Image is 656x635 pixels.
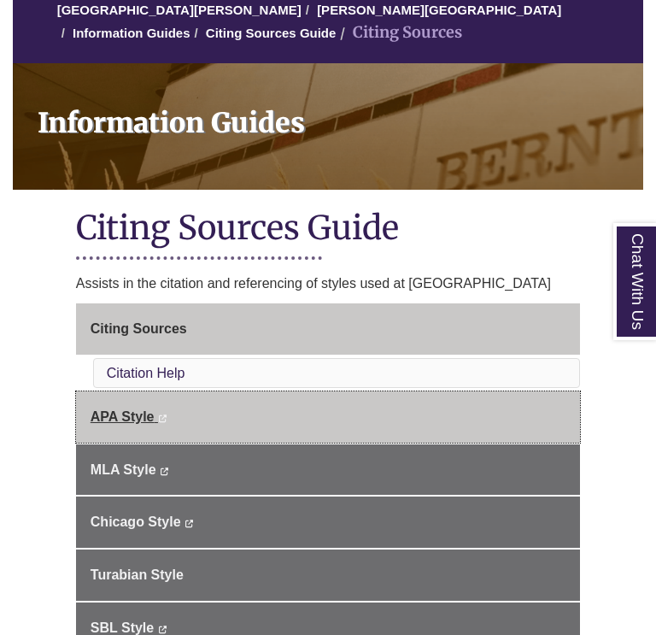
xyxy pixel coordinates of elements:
span: Turabian Style [91,567,184,582]
a: MLA Style [76,444,580,496]
a: [PERSON_NAME][GEOGRAPHIC_DATA] [317,3,561,17]
span: APA Style [91,409,155,424]
i: This link opens in a new window [184,520,194,527]
a: [GEOGRAPHIC_DATA][PERSON_NAME] [57,3,302,17]
span: SBL Style [91,620,154,635]
span: Chicago Style [91,514,181,529]
a: Chicago Style [76,497,580,548]
h1: Information Guides [26,63,643,168]
a: APA Style [76,391,580,443]
span: Assists in the citation and referencing of styles used at [GEOGRAPHIC_DATA] [76,276,551,291]
i: This link opens in a new window [160,467,169,475]
h1: Citing Sources Guide [76,207,580,252]
li: Citing Sources [336,21,462,45]
a: Citing Sources [76,303,580,355]
a: Turabian Style [76,550,580,601]
a: Citation Help [107,366,185,380]
span: MLA Style [91,462,156,477]
a: Information Guides [13,63,643,190]
i: This link opens in a new window [158,415,167,422]
i: This link opens in a new window [158,626,167,633]
a: Information Guides [73,26,190,40]
span: Citing Sources [91,321,187,336]
a: Citing Sources Guide [206,26,337,40]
